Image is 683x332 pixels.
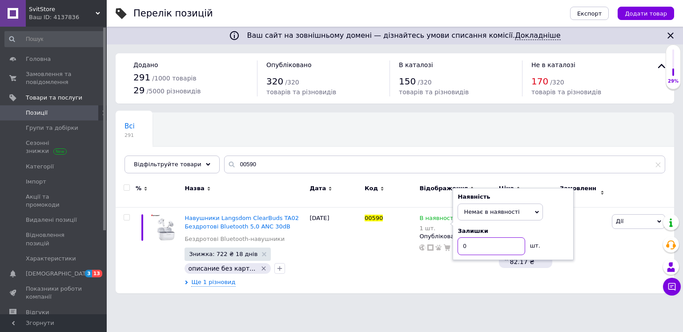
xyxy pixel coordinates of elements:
[26,193,82,209] span: Акції та промокоди
[26,124,78,132] span: Групи та добірки
[577,10,602,17] span: Експорт
[365,215,383,221] span: 00590
[133,9,213,18] div: Перелік позицій
[92,270,102,277] span: 13
[419,225,455,232] div: 1 шт.
[26,270,92,278] span: [DEMOGRAPHIC_DATA]
[399,61,433,68] span: В каталозі
[189,251,257,257] span: Знижка: 722 ₴ 18 днів
[418,79,431,86] span: / 320
[4,31,105,47] input: Пошук
[625,10,667,17] span: Додати товар
[266,76,283,87] span: 320
[224,156,665,173] input: Пошук по назві позиції, артикулу і пошуковим запитам
[26,231,82,247] span: Відновлення позицій
[26,308,49,316] span: Відгуки
[550,79,564,86] span: / 320
[285,79,299,86] span: / 320
[266,61,312,68] span: Опубліковано
[26,216,77,224] span: Видалені позиції
[618,7,674,20] button: Додати товар
[531,61,575,68] span: Не в каталозі
[125,122,135,130] span: Всі
[152,75,196,82] span: / 1000 товарів
[26,285,82,301] span: Показники роботи компанії
[666,78,680,84] div: 29%
[525,237,543,250] div: шт.
[133,72,150,83] span: 291
[399,76,416,87] span: 150
[531,76,548,87] span: 170
[554,208,610,293] div: 0
[191,278,235,287] span: Ще 1 різновид
[419,184,468,192] span: Відображення
[531,88,601,96] span: товарів та різновидів
[125,132,135,139] span: 291
[308,208,362,293] div: [DATE]
[458,227,569,235] div: Залишки
[188,265,255,272] span: описание без карт...
[29,13,107,21] div: Ваш ID: 4137836
[663,278,681,296] button: Чат з покупцем
[151,214,180,243] img: Наушники Langsdom ClearBuds TA02 Беспроводные Bluetooth 5,0 ANC 30dB
[26,178,46,186] span: Імпорт
[310,184,326,192] span: Дата
[260,265,267,272] svg: Видалити мітку
[26,163,54,171] span: Категорії
[26,55,51,63] span: Головна
[464,208,519,215] span: Немає в наявності
[133,85,145,96] span: 29
[26,94,82,102] span: Товари та послуги
[616,218,623,224] span: Дії
[499,184,514,192] span: Ціна
[26,70,82,86] span: Замовлення та повідомлення
[185,184,204,192] span: Назва
[185,235,285,243] a: Бездротові Bluetooth-навушники
[560,184,598,200] span: Замовлення
[136,184,141,192] span: %
[85,270,92,277] span: 3
[147,88,201,95] span: / 5000 різновидів
[665,30,676,41] svg: Закрити
[26,109,48,117] span: Позиції
[365,184,378,192] span: Код
[399,88,469,96] span: товарів та різновидів
[266,88,336,96] span: товарів та різновидів
[458,193,569,201] div: Наявність
[29,5,96,13] span: SvitStore
[26,255,76,263] span: Характеристики
[247,31,560,40] span: Ваш сайт на зовнішньому домені — дізнайтесь умови списання комісії.
[515,31,560,40] a: Докладніше
[133,61,158,68] span: Додано
[419,215,455,224] span: В наявності
[419,232,494,240] div: Опубліковано
[185,215,299,229] a: Навушники Langsdom ClearBuds TA02 Бездротові Bluetooth 5,0 ANC 30dB
[26,139,82,155] span: Сезонні знижки
[570,7,609,20] button: Експорт
[134,161,201,168] span: Відфільтруйте товари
